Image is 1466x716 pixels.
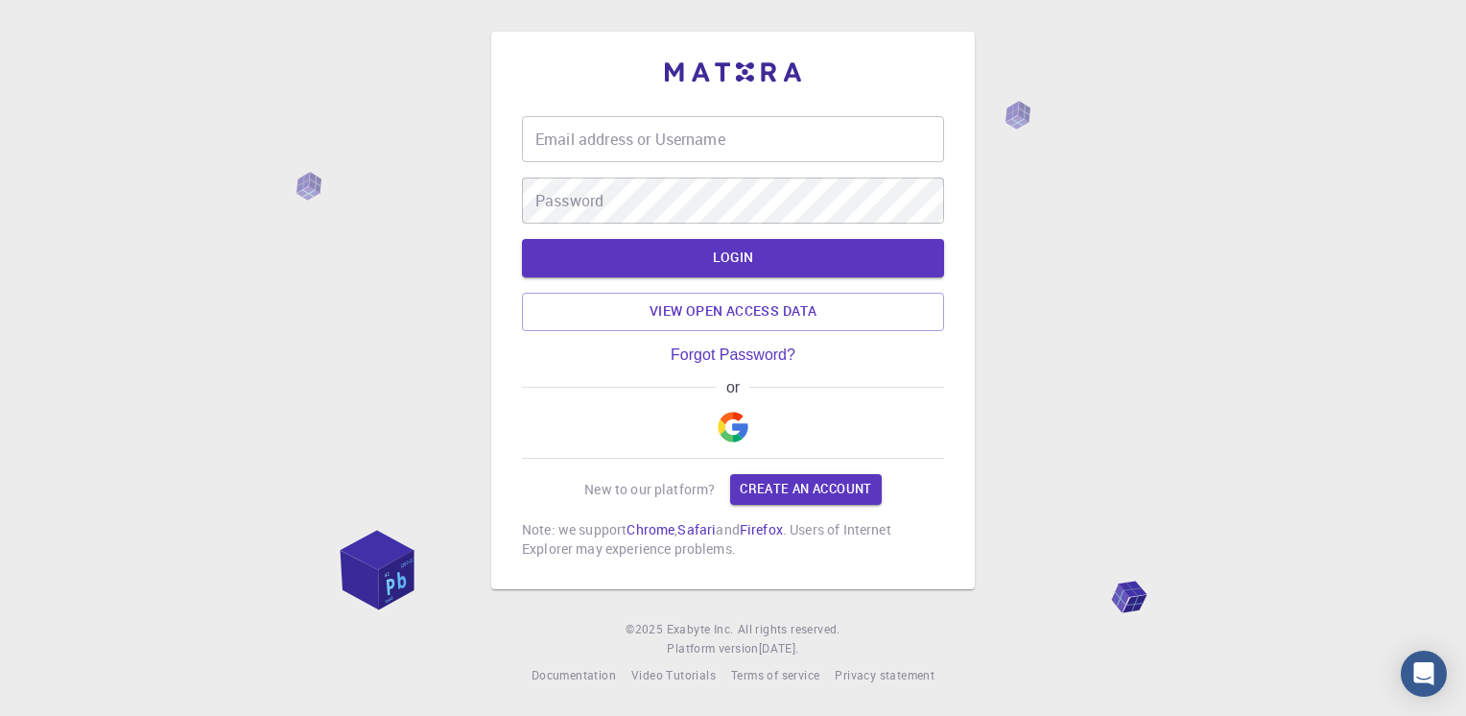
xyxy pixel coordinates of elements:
span: Privacy statement [835,667,934,682]
a: Privacy statement [835,666,934,685]
a: Firefox [740,520,783,538]
a: [DATE]. [759,639,799,658]
img: Google [718,412,748,442]
span: Exabyte Inc. [667,621,734,636]
span: Video Tutorials [631,667,716,682]
div: Open Intercom Messenger [1401,651,1447,697]
span: Terms of service [731,667,819,682]
a: Documentation [532,666,616,685]
a: Exabyte Inc. [667,620,734,639]
span: All rights reserved. [738,620,840,639]
a: Create an account [730,474,881,505]
span: Documentation [532,667,616,682]
p: New to our platform? [584,480,715,499]
p: Note: we support , and . Users of Internet Explorer may experience problems. [522,520,944,559]
span: © 2025 [626,620,666,639]
a: View open access data [522,293,944,331]
span: or [717,379,748,396]
span: Platform version [667,639,758,658]
a: Video Tutorials [631,666,716,685]
button: LOGIN [522,239,944,277]
a: Terms of service [731,666,819,685]
a: Safari [677,520,716,538]
span: [DATE] . [759,640,799,656]
a: Forgot Password? [671,346,795,364]
a: Chrome [627,520,674,538]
